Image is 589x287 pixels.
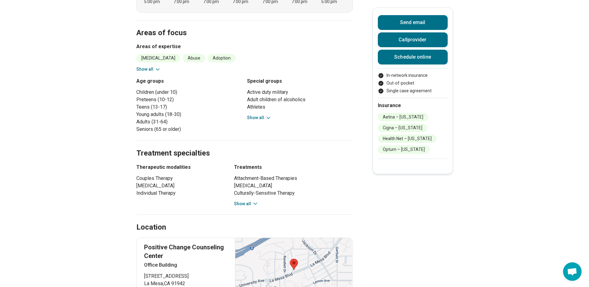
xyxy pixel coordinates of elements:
[136,66,161,73] button: Show all
[234,164,353,171] h3: Treatments
[136,133,353,159] h2: Treatment specialties
[378,15,448,30] button: Send email
[183,54,205,62] li: Abuse
[208,54,236,62] li: Adoption
[378,102,448,109] h2: Insurance
[136,189,223,197] li: Individual Therapy
[136,182,223,189] li: [MEDICAL_DATA]
[378,145,430,154] li: Optum – [US_STATE]
[247,96,353,103] li: Adult children of alcoholics
[378,135,437,143] li: Health Net – [US_STATE]
[378,32,448,47] button: Callprovider
[136,164,223,171] h3: Therapeutic modalities
[247,103,353,111] li: Athletes
[234,189,353,197] li: Culturally-Sensitive Therapy
[136,111,242,118] li: Young adults (18-30)
[136,222,166,233] h2: Location
[234,175,353,182] li: Attachment-Based Therapies
[136,43,353,50] h3: Areas of expertise
[378,80,448,86] li: Out-of-pocket
[378,124,427,132] li: Cigna – [US_STATE]
[378,72,448,94] ul: Payment options
[136,13,353,38] h2: Areas of focus
[234,201,258,207] button: Show all
[247,114,271,121] button: Show all
[136,103,242,111] li: Teens (13-17)
[136,77,242,85] h3: Age groups
[136,175,223,182] li: Couples Therapy
[136,89,242,96] li: Children (under 10)
[247,77,353,85] h3: Special groups
[136,54,180,62] li: [MEDICAL_DATA]
[144,243,228,260] p: Positive Change Counseling Center
[563,262,582,281] a: Open chat
[234,182,353,189] li: [MEDICAL_DATA]
[247,89,353,96] li: Active duty military
[378,72,448,79] li: In-network insurance
[144,272,228,280] span: [STREET_ADDRESS]
[378,50,448,64] a: Schedule online
[378,88,448,94] li: Single case agreement
[136,118,242,126] li: Adults (31-64)
[378,113,428,121] li: Aetna – [US_STATE]
[144,261,228,269] p: Office Building
[136,96,242,103] li: Preteens (10-12)
[136,126,242,133] li: Seniors (65 or older)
